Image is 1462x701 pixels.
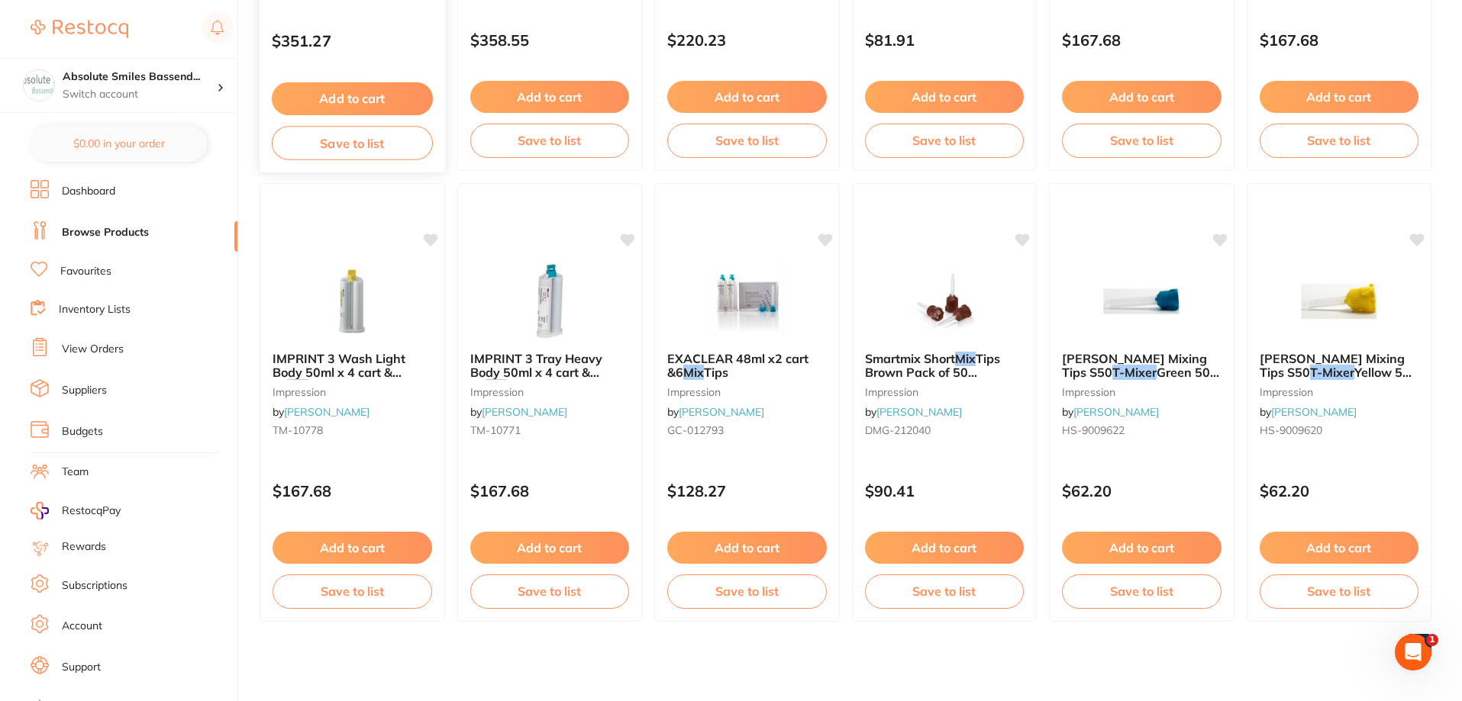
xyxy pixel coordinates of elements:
[1062,405,1159,419] span: by
[1092,263,1191,339] img: HENRY SCHEIN Mixing Tips S50 T-Mixer Green 50 per Bag
[63,69,217,85] h4: Absolute Smiles Bassendean
[62,660,101,675] a: Support
[667,351,808,380] span: EXACLEAR 48ml x2 cart &6
[308,379,330,394] span: tips
[273,574,432,608] button: Save to list
[273,351,405,394] span: IMPRINT 3 Wash Light Body 50ml x 4 cart & 10
[273,352,432,380] b: IMPRINT 3 Wash Light Body 50ml x 4 cart & 10 mix tips
[865,124,1025,157] button: Save to list
[288,379,308,394] em: mix
[62,342,124,357] a: View Orders
[62,465,89,480] a: Team
[679,405,764,419] a: [PERSON_NAME]
[1062,81,1222,113] button: Add to cart
[865,405,962,419] span: by
[1260,574,1419,608] button: Save to list
[1073,405,1159,419] a: [PERSON_NAME]
[667,386,827,398] small: impression
[1260,351,1405,380] span: [PERSON_NAME] Mixing Tips S50
[1260,352,1419,380] b: HENRY SCHEIN Mixing Tips S50 T-Mixer Yellow 50 per Bag
[273,386,432,398] small: impression
[486,379,506,394] em: mix
[1260,482,1419,500] p: $62.20
[31,20,128,38] img: Restocq Logo
[865,351,1007,394] span: Tips Brown Pack of 50 TempoCem & PermaCem
[470,31,630,49] p: $358.55
[865,352,1025,380] b: Smartmix Short Mix Tips Brown Pack of 50 TempoCem & PermaCem
[667,81,827,113] button: Add to cart
[1271,405,1357,419] a: [PERSON_NAME]
[62,539,106,555] a: Rewards
[1062,352,1222,380] b: HENRY SCHEIN Mixing Tips S50 T-Mixer Green 50 per Bag
[31,11,128,47] a: Restocq Logo
[62,578,127,593] a: Subscriptions
[1260,423,1322,437] span: HS-9009620
[59,302,131,317] a: Inventory Lists
[667,124,827,157] button: Save to list
[31,502,49,519] img: RestocqPay
[62,424,103,439] a: Budgets
[955,351,976,366] em: Mix
[667,405,764,419] span: by
[272,82,433,115] button: Add to cart
[273,405,370,419] span: by
[284,405,370,419] a: [PERSON_NAME]
[1062,423,1125,437] span: HS-9009622
[865,386,1025,398] small: impression
[470,405,567,419] span: by
[470,423,521,437] span: TM-10771
[273,482,432,500] p: $167.68
[704,365,728,380] span: Tips
[272,126,433,160] button: Save to list
[1260,365,1412,394] span: Yellow 50 per Bag
[1426,634,1438,646] span: 1
[63,87,217,102] p: Switch account
[876,405,962,419] a: [PERSON_NAME]
[24,70,54,101] img: Absolute Smiles Bassendean
[62,184,115,199] a: Dashboard
[470,574,630,608] button: Save to list
[1260,124,1419,157] button: Save to list
[1395,634,1431,670] iframe: Intercom live chat
[1407,631,1431,661] a: 1
[1062,124,1222,157] button: Save to list
[865,423,931,437] span: DMG-212040
[683,365,704,380] em: Mix
[500,263,599,339] img: IMPRINT 3 Tray Heavy Body 50ml x 4 cart & 10 mix tips
[667,352,827,380] b: EXACLEAR 48ml x2 cart &6 Mix Tips
[1062,482,1222,500] p: $62.20
[1260,81,1419,113] button: Add to cart
[667,532,827,564] button: Add to cart
[865,574,1025,608] button: Save to list
[865,482,1025,500] p: $90.41
[1310,365,1354,380] em: T-Mixer
[62,619,102,634] a: Account
[506,379,528,394] span: tips
[1062,365,1219,394] span: Green 50 per Bag
[1112,365,1157,380] em: T-Mixer
[482,405,567,419] a: [PERSON_NAME]
[31,502,121,519] a: RestocqPay
[865,81,1025,113] button: Add to cart
[272,32,433,50] p: $351.27
[1062,386,1222,398] small: impression
[470,386,630,398] small: impression
[865,532,1025,564] button: Add to cart
[470,351,602,394] span: IMPRINT 3 Tray Heavy Body 50ml x 4 cart & 10
[895,263,994,339] img: Smartmix Short Mix Tips Brown Pack of 50 TempoCem & PermaCem
[1062,31,1222,49] p: $167.68
[31,125,207,162] button: $0.00 in your order
[470,532,630,564] button: Add to cart
[62,225,149,240] a: Browse Products
[865,351,955,366] span: Smartmix Short
[697,263,796,339] img: EXACLEAR 48ml x2 cart &6 Mix Tips
[1062,574,1222,608] button: Save to list
[470,81,630,113] button: Add to cart
[302,263,402,339] img: IMPRINT 3 Wash Light Body 50ml x 4 cart & 10 mix tips
[667,574,827,608] button: Save to list
[62,503,121,519] span: RestocqPay
[60,264,111,279] a: Favourites
[1260,405,1357,419] span: by
[470,352,630,380] b: IMPRINT 3 Tray Heavy Body 50ml x 4 cart & 10 mix tips
[1062,351,1207,380] span: [PERSON_NAME] Mixing Tips S50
